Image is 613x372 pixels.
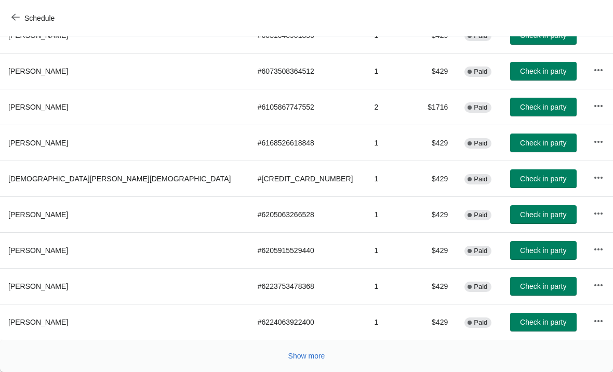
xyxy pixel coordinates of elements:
[474,175,487,183] span: Paid
[510,62,577,81] button: Check in party
[474,211,487,219] span: Paid
[249,53,366,89] td: # 6073508364512
[474,68,487,76] span: Paid
[520,210,566,219] span: Check in party
[418,125,456,161] td: $429
[510,205,577,224] button: Check in party
[366,196,418,232] td: 1
[5,9,63,28] button: Schedule
[474,247,487,255] span: Paid
[510,169,577,188] button: Check in party
[249,304,366,340] td: # 6224063922400
[520,318,566,326] span: Check in party
[520,139,566,147] span: Check in party
[8,282,68,290] span: [PERSON_NAME]
[520,282,566,290] span: Check in party
[8,318,68,326] span: [PERSON_NAME]
[418,268,456,304] td: $429
[510,277,577,296] button: Check in party
[366,304,418,340] td: 1
[366,53,418,89] td: 1
[418,89,456,125] td: $1716
[418,232,456,268] td: $429
[366,125,418,161] td: 1
[249,268,366,304] td: # 6223753478368
[249,161,366,196] td: # [CREDIT_CARD_NUMBER]
[8,175,231,183] span: [DEMOGRAPHIC_DATA][PERSON_NAME][DEMOGRAPHIC_DATA]
[418,196,456,232] td: $429
[249,196,366,232] td: # 6205063266528
[288,352,325,360] span: Show more
[510,134,577,152] button: Check in party
[249,232,366,268] td: # 6205915529440
[8,67,68,75] span: [PERSON_NAME]
[366,268,418,304] td: 1
[284,347,329,365] button: Show more
[520,103,566,111] span: Check in party
[418,161,456,196] td: $429
[510,313,577,331] button: Check in party
[474,318,487,327] span: Paid
[249,125,366,161] td: # 6168526618848
[8,103,68,111] span: [PERSON_NAME]
[418,304,456,340] td: $429
[366,161,418,196] td: 1
[510,98,577,116] button: Check in party
[418,53,456,89] td: $429
[510,241,577,260] button: Check in party
[24,14,55,22] span: Schedule
[366,89,418,125] td: 2
[249,89,366,125] td: # 6105867747552
[8,210,68,219] span: [PERSON_NAME]
[474,103,487,112] span: Paid
[8,246,68,255] span: [PERSON_NAME]
[520,175,566,183] span: Check in party
[520,67,566,75] span: Check in party
[474,139,487,148] span: Paid
[366,232,418,268] td: 1
[474,283,487,291] span: Paid
[8,139,68,147] span: [PERSON_NAME]
[520,246,566,255] span: Check in party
